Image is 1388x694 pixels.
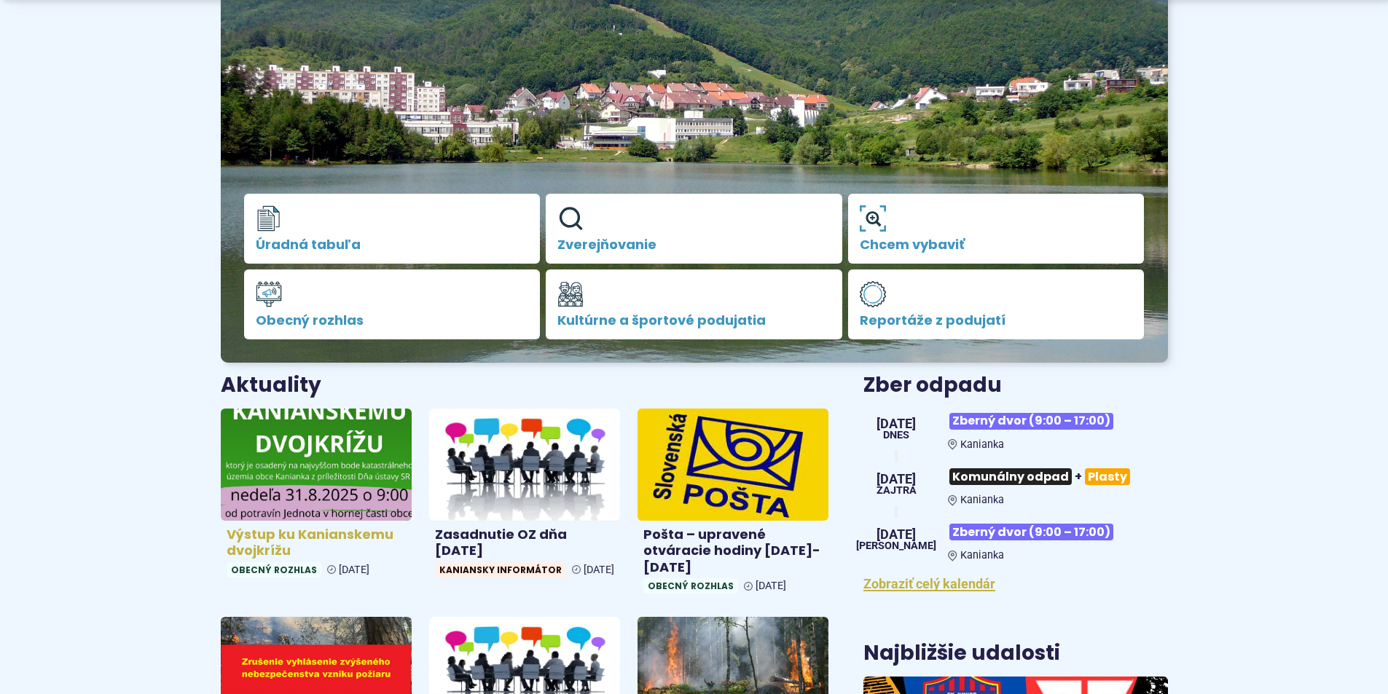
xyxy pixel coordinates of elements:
span: Zajtra [877,486,917,496]
a: Zverejňovanie [546,194,842,264]
a: Zberný dvor (9:00 – 17:00) Kanianka [DATE] Dnes [863,407,1167,451]
span: Kanianka [960,549,1004,561]
span: [DATE] [339,564,369,576]
h3: Zber odpadu [863,374,1167,397]
a: Zberný dvor (9:00 – 17:00) Kanianka [DATE] [PERSON_NAME] [863,518,1167,561]
span: [DATE] [756,580,786,592]
span: Kanianka [960,438,1004,451]
a: Výstup ku Kanianskemu dvojkrížu Obecný rozhlas [DATE] [221,409,412,583]
span: Obecný rozhlas [643,578,738,594]
span: Zverejňovanie [557,237,831,252]
span: Úradná tabuľa [256,237,529,252]
span: [DATE] [877,417,916,430]
span: Plasty [1085,468,1130,485]
span: Reportáže z podujatí [860,313,1133,328]
h3: Aktuality [221,374,321,397]
a: Chcem vybaviť [848,194,1145,264]
a: Zasadnutie OZ dňa [DATE] Kaniansky informátor [DATE] [429,409,620,583]
span: Zberný dvor (9:00 – 17:00) [949,413,1113,430]
span: [DATE] [856,528,936,541]
span: Kultúrne a športové podujatia [557,313,831,328]
h4: Pošta – upravené otváracie hodiny [DATE]-[DATE] [643,527,823,576]
a: Úradná tabuľa [244,194,541,264]
a: Kultúrne a športové podujatia [546,269,842,339]
span: Dnes [877,430,916,441]
a: Pošta – upravené otváracie hodiny [DATE]-[DATE] Obecný rozhlas [DATE] [638,409,828,599]
span: Komunálny odpad [949,468,1072,485]
h3: + [948,462,1167,491]
span: Chcem vybaviť [860,237,1133,252]
a: Reportáže z podujatí [848,269,1145,339]
a: Komunálny odpad+Plasty Kanianka [DATE] Zajtra [863,462,1167,506]
h4: Výstup ku Kanianskemu dvojkrížu [227,527,406,559]
span: [DATE] [877,473,917,486]
a: Zobraziť celý kalendár [863,576,995,591]
span: Obecný rozhlas [227,562,321,577]
a: Obecný rozhlas [244,269,541,339]
span: Obecný rozhlas [256,313,529,328]
span: [PERSON_NAME] [856,541,936,551]
h3: Najbližšie udalosti [863,642,1060,665]
span: [DATE] [584,564,614,576]
span: Zberný dvor (9:00 – 17:00) [949,524,1113,540]
span: Kanianka [960,494,1004,506]
span: Kaniansky informátor [435,562,566,577]
h4: Zasadnutie OZ dňa [DATE] [435,527,614,559]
